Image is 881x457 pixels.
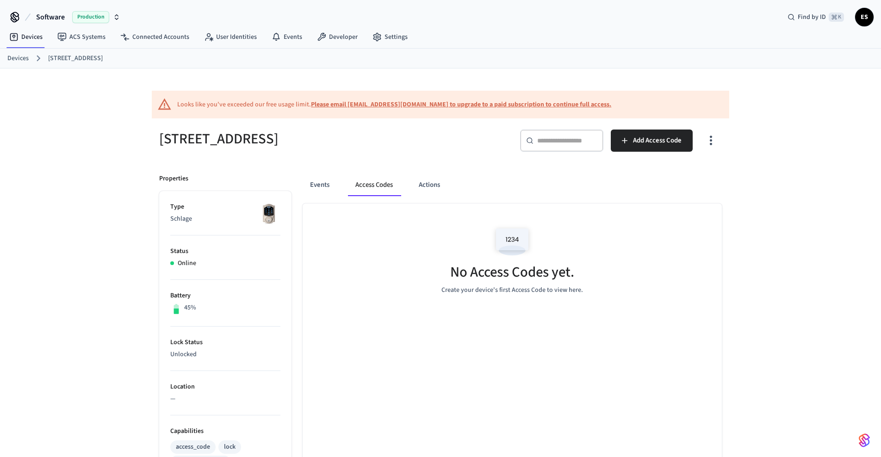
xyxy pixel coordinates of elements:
a: User Identities [197,29,264,45]
p: Capabilities [170,426,280,436]
span: ⌘ K [829,12,844,22]
a: Developer [310,29,365,45]
p: — [170,394,280,404]
span: Production [72,11,109,23]
a: [STREET_ADDRESS] [48,54,103,63]
button: ES [855,8,874,26]
a: Devices [7,54,29,63]
p: Properties [159,174,188,184]
span: Add Access Code [633,135,682,147]
img: SeamLogoGradient.69752ec5.svg [859,433,870,448]
p: 45% [184,303,196,313]
p: Type [170,202,280,212]
a: Devices [2,29,50,45]
button: Actions [411,174,447,196]
p: Battery [170,291,280,301]
p: Lock Status [170,338,280,347]
span: Find by ID [798,12,826,22]
p: Online [178,259,196,268]
a: ACS Systems [50,29,113,45]
div: ant example [303,174,722,196]
p: Unlocked [170,350,280,359]
p: Schlage [170,214,280,224]
p: Create your device's first Access Code to view here. [441,285,583,295]
h5: [STREET_ADDRESS] [159,130,435,148]
img: Schlage Sense Smart Deadbolt with Camelot Trim, Front [257,202,280,225]
a: Connected Accounts [113,29,197,45]
div: Looks like you've exceeded our free usage limit. [177,100,611,110]
div: lock [224,442,236,452]
p: Status [170,247,280,256]
button: Access Codes [348,174,400,196]
h5: No Access Codes yet. [450,263,574,282]
div: Find by ID⌘ K [780,9,851,25]
button: Events [303,174,337,196]
a: Settings [365,29,415,45]
p: Location [170,382,280,392]
img: Access Codes Empty State [491,222,533,261]
a: Please email [EMAIL_ADDRESS][DOMAIN_NAME] to upgrade to a paid subscription to continue full access. [311,100,611,109]
a: Events [264,29,310,45]
span: ES [856,9,873,25]
div: access_code [176,442,210,452]
button: Add Access Code [611,130,693,152]
span: Software [36,12,65,23]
